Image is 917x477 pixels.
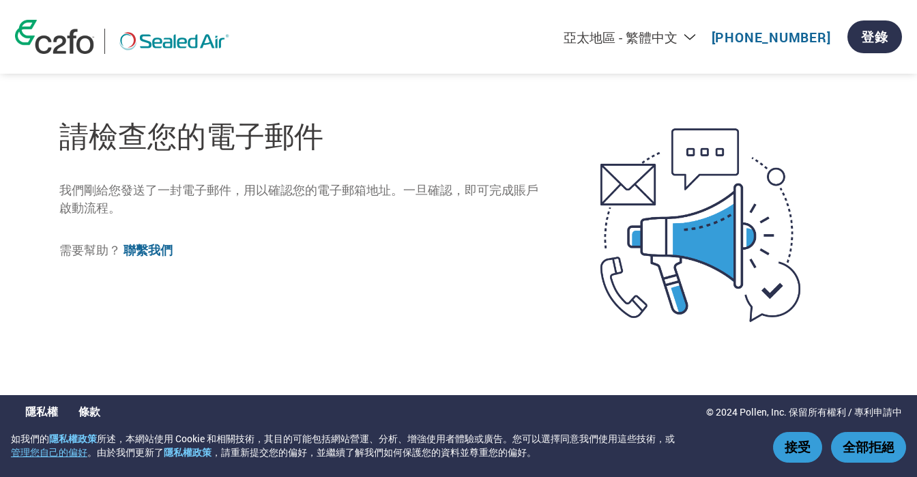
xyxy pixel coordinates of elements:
img: open-email [543,104,858,347]
img: Sealed Air [115,29,233,54]
button: 管理您自己的偏好 [11,446,87,459]
h1: 請檢查您的電子郵件 [59,115,543,159]
p: 需要幫助？ [59,242,543,259]
a: [PHONE_NUMBER] [712,29,831,46]
p: © 2024 Pollen, Inc. 保留所有權利 / 專利申請中 [706,405,902,419]
a: 隱私權 [25,404,58,420]
p: 我們剛給您發送了一封電子郵件，用以確認您的電子郵箱地址。一旦確認，即可完成賬戶啟動流程。 [59,182,543,218]
img: c2fo logo [15,20,94,54]
button: 接受 [773,432,822,463]
a: 隱私權政策 [49,432,97,445]
a: 聯繫我們 [123,242,173,258]
a: 條款 [78,404,100,420]
div: 如我們的 所述，本網站使用 Cookie 和相關技術，其目的可能包括網站營運、分析、增強使用者體驗或廣告。您可以選擇同意我們使用這些技術，或 。由於我們更新了 ，請重新提交您的偏好，並繼續了解我... [11,432,729,459]
a: 隱私權政策 [164,446,212,459]
button: 全部拒絕 [831,432,906,463]
a: 登錄 [847,20,902,53]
